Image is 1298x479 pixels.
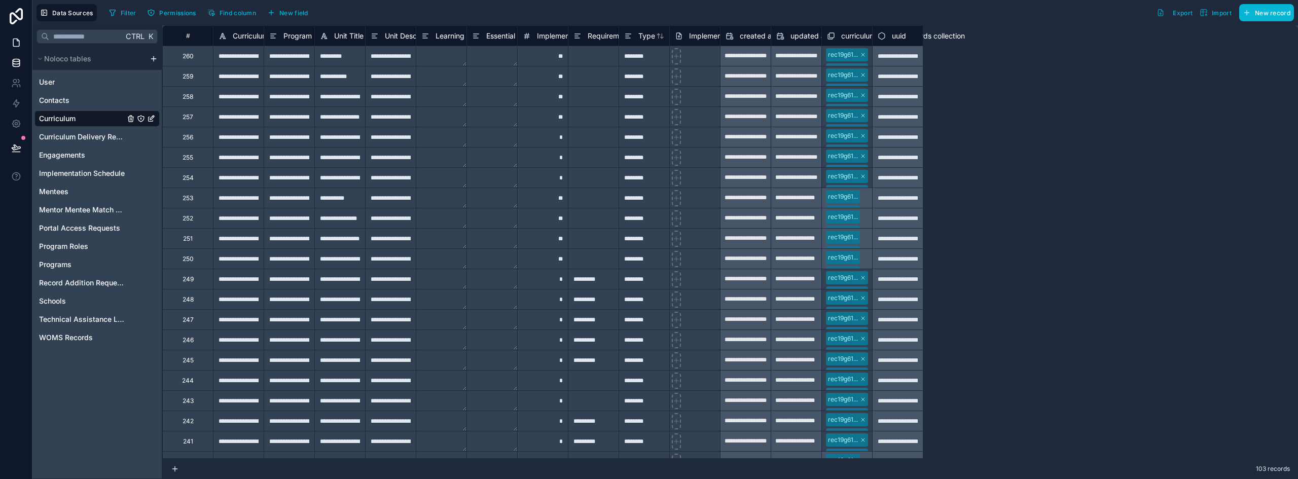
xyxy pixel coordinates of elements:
span: Requirement Status [588,31,653,41]
div: # [170,32,205,40]
span: Find column [220,9,256,17]
div: rec19g61... [828,354,858,363]
span: updated at [790,31,827,41]
div: 252 [183,214,193,223]
div: 257 [183,113,193,121]
div: rec19g61... [828,430,858,439]
div: 245 [183,356,194,364]
div: rec19g61... [828,288,858,298]
div: rec19g61... [828,451,858,460]
div: rec19g61... [828,390,858,399]
span: uuid [892,31,906,41]
div: 241 [183,437,193,446]
div: 248 [183,296,194,304]
div: rec19g61... [828,395,858,404]
div: rec19g61... [828,86,858,95]
div: 243 [183,397,194,405]
div: rec19g61... [828,187,858,196]
div: 260 [183,52,194,60]
div: rec19g61... [828,167,858,176]
span: Implementation Guide [689,31,762,41]
span: Import [1212,9,1232,17]
button: Filter [105,5,140,20]
div: 247 [183,316,194,324]
div: 240 [182,458,194,466]
button: Permissions [143,5,199,20]
span: New record [1255,9,1290,17]
div: 253 [183,194,193,202]
span: curriculum delivery records collection [841,31,965,41]
div: 259 [183,72,193,81]
div: rec19g61... [828,65,858,75]
div: rec19g61... [828,329,858,338]
span: Data Sources [52,9,93,17]
div: 246 [183,336,194,344]
span: Export [1173,9,1193,17]
div: rec19g61... [828,50,858,59]
div: 249 [183,275,194,283]
div: 251 [183,235,193,243]
div: rec19g61... [828,131,858,140]
span: Curriculum Unit Identifier [233,31,315,41]
div: 244 [182,377,194,385]
div: rec19g61... [828,111,858,120]
span: Essential Questions [486,31,550,41]
div: 250 [183,255,194,263]
div: rec19g61... [828,435,858,445]
div: rec19g61... [828,126,858,135]
span: 103 records [1256,465,1290,473]
div: rec19g61... [828,152,858,161]
div: rec19g61... [828,415,858,424]
a: New record [1235,4,1294,21]
span: Type [638,31,655,41]
div: rec19g61... [828,146,858,156]
span: Permissions [159,9,196,17]
button: New record [1239,4,1294,21]
button: Export [1153,4,1196,21]
div: rec19g61... [828,91,858,100]
div: rec19g61... [828,70,858,80]
div: 258 [183,93,193,101]
button: Find column [204,5,260,20]
a: Permissions [143,5,203,20]
span: New field [279,9,308,17]
div: rec19g61... [828,375,858,384]
span: Learning Goals [436,31,485,41]
div: rec19g61... [828,349,858,358]
div: rec19g61... [828,106,858,115]
div: rec19g61... [828,334,858,343]
span: Filter [121,9,136,17]
div: rec19g61... [828,309,858,318]
span: Program [283,31,312,41]
button: Import [1196,4,1235,21]
span: created at [740,31,774,41]
button: Data Sources [37,4,97,21]
div: 255 [183,154,193,162]
div: rec19g61... [828,273,858,282]
div: rec19g61... [828,410,858,419]
span: Implementation Order [537,31,609,41]
span: K [147,33,154,40]
button: New field [264,5,312,20]
div: rec19g61... [828,293,858,303]
div: 242 [183,417,194,425]
div: 256 [183,133,193,141]
span: Unit Description [385,31,438,41]
div: rec19g61... [828,314,858,323]
span: Unit Title [334,31,364,41]
div: 254 [183,174,194,182]
span: Ctrl [125,30,146,43]
div: rec19g61... [828,172,858,181]
div: rec19g61... [828,370,858,379]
